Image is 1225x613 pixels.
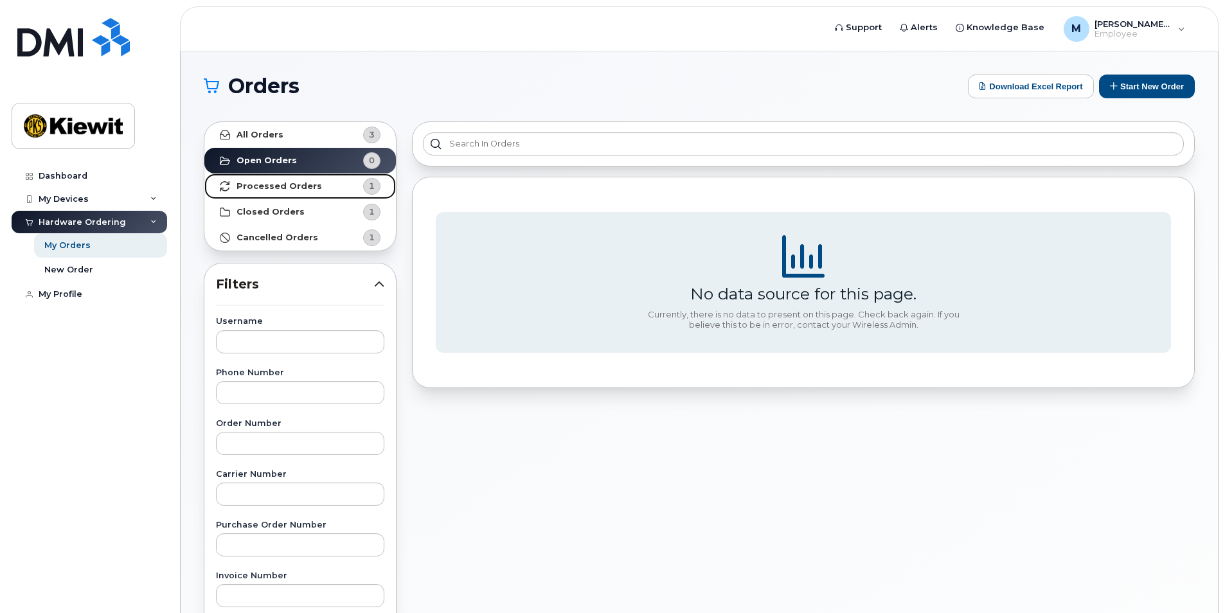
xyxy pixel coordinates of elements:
[216,521,384,529] label: Purchase Order Number
[369,231,375,244] span: 1
[369,206,375,218] span: 1
[369,129,375,141] span: 3
[204,199,396,225] a: Closed Orders1
[643,310,964,330] div: Currently, there is no data to present on this page. Check back again. If you believe this to be ...
[369,180,375,192] span: 1
[237,155,297,166] strong: Open Orders
[237,181,322,191] strong: Processed Orders
[216,470,384,479] label: Carrier Number
[237,130,283,140] strong: All Orders
[216,317,384,326] label: Username
[216,369,384,377] label: Phone Number
[1099,75,1195,98] button: Start New Order
[423,132,1184,155] input: Search in orders
[968,75,1094,98] button: Download Excel Report
[216,420,384,428] label: Order Number
[228,76,300,96] span: Orders
[204,148,396,173] a: Open Orders0
[690,284,917,303] div: No data source for this page.
[369,154,375,166] span: 0
[204,225,396,251] a: Cancelled Orders1
[216,572,384,580] label: Invoice Number
[1169,557,1215,603] iframe: Messenger Launcher
[204,122,396,148] a: All Orders3
[204,173,396,199] a: Processed Orders1
[216,275,374,294] span: Filters
[237,207,305,217] strong: Closed Orders
[237,233,318,243] strong: Cancelled Orders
